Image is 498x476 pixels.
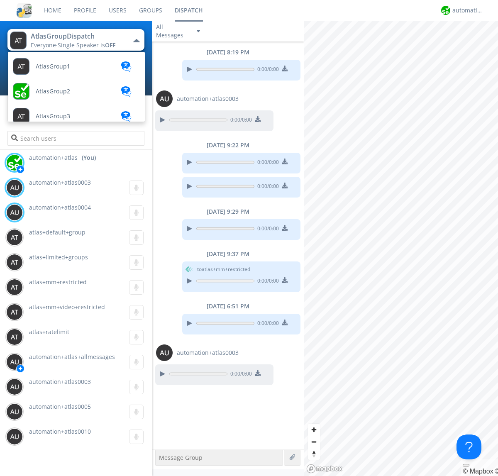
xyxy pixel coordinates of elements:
div: All Messages [156,23,189,39]
img: cddb5a64eb264b2086981ab96f4c1ba7 [17,3,32,18]
img: 373638.png [6,354,23,370]
button: Zoom in [308,424,320,436]
span: automation+atlas0004 [29,203,91,211]
span: OFF [105,41,115,49]
input: Search users [7,131,144,146]
img: 373638.png [6,229,23,246]
span: Single Speaker is [58,41,115,49]
img: 373638.png [6,179,23,196]
img: 373638.png [6,304,23,320]
span: automation+atlas0003 [177,349,239,357]
button: Reset bearing to north [308,448,320,460]
span: 0:00 / 0:00 [254,183,279,192]
img: 373638.png [6,204,23,221]
img: download media button [282,159,288,164]
img: caret-down-sm.svg [197,30,200,32]
span: 0:00 / 0:00 [254,225,279,234]
span: 0:00 / 0:00 [254,320,279,329]
div: [DATE] 6:51 PM [152,302,304,310]
div: [DATE] 9:29 PM [152,207,304,216]
span: automation+atlas0003 [29,178,91,186]
img: translation-blue.svg [120,61,132,72]
img: download media button [282,320,288,325]
div: [DATE] 9:22 PM [152,141,304,149]
span: automation+atlas [29,154,78,162]
div: (You) [82,154,96,162]
img: d2d01cd9b4174d08988066c6d424eccd [6,154,23,171]
img: download media button [255,370,261,376]
span: AtlasGroup1 [36,63,70,70]
ul: AtlasGroupDispatchEveryone·Single Speaker isOFF [7,51,145,122]
span: automation+atlas0003 [177,95,239,103]
img: download media button [282,225,288,231]
span: 0:00 / 0:00 [227,116,252,125]
img: 373638.png [6,279,23,295]
img: d2d01cd9b4174d08988066c6d424eccd [441,6,450,15]
span: to atlas+mm+restricted [197,266,250,273]
img: 373638.png [6,378,23,395]
img: 373638.png [10,32,27,49]
a: Mapbox logo [306,464,343,474]
span: atlas+default+group [29,228,85,236]
img: 373638.png [6,254,23,271]
img: download media button [255,116,261,122]
img: download media button [282,66,288,71]
span: automation+atlas0005 [29,403,91,410]
span: 0:00 / 0:00 [254,66,279,75]
span: AtlasGroup3 [36,113,70,120]
span: atlas+limited+groups [29,253,88,261]
img: download media button [282,183,288,188]
img: translation-blue.svg [120,111,132,122]
img: translation-blue.svg [120,86,132,97]
span: atlas+mm+restricted [29,278,87,286]
img: download media button [282,277,288,283]
div: [DATE] 8:19 PM [152,48,304,56]
img: 373638.png [156,344,173,361]
img: 373638.png [6,428,23,445]
span: 0:00 / 0:00 [227,370,252,379]
span: automation+atlas0003 [29,378,91,386]
span: atlas+mm+video+restricted [29,303,105,311]
span: AtlasGroup2 [36,88,70,95]
span: atlas+ratelimit [29,328,69,336]
img: 373638.png [6,403,23,420]
a: Mapbox [463,468,493,475]
img: 373638.png [156,90,173,107]
button: Toggle attribution [463,464,469,466]
div: Everyone · [31,41,124,49]
span: 0:00 / 0:00 [254,277,279,286]
div: automation+atlas [452,6,483,15]
img: 373638.png [6,329,23,345]
span: automation+atlas+allmessages [29,353,115,361]
div: [DATE] 9:37 PM [152,250,304,258]
button: Zoom out [308,436,320,448]
span: automation+atlas0010 [29,427,91,435]
iframe: Toggle Customer Support [456,435,481,459]
span: 0:00 / 0:00 [254,159,279,168]
button: AtlasGroupDispatchEveryone·Single Speaker isOFF [7,29,144,51]
div: AtlasGroupDispatch [31,32,124,41]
